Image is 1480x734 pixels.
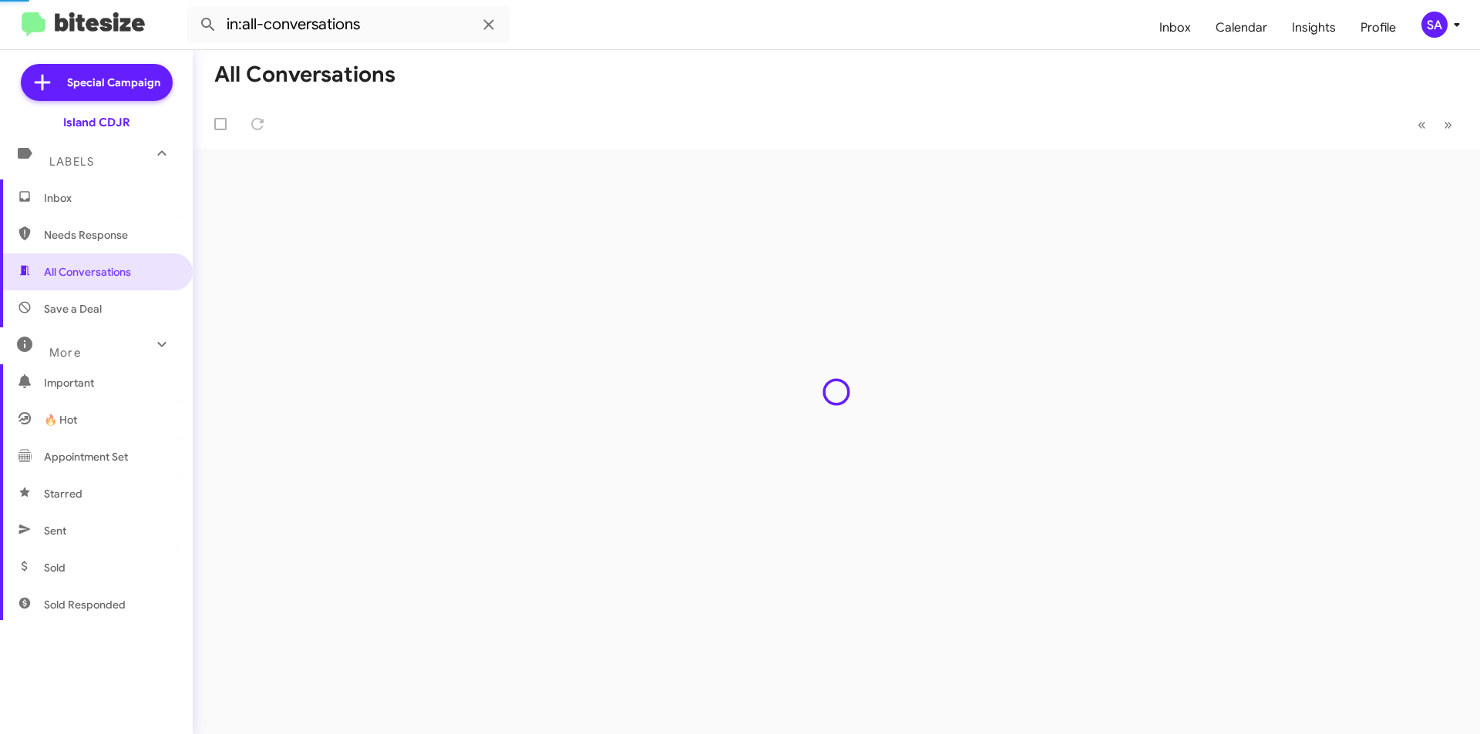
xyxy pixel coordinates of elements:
[44,375,175,390] span: Important
[21,64,173,101] a: Special Campaign
[49,346,81,360] span: More
[1409,109,1461,140] nav: Page navigation example
[1408,12,1463,38] button: SA
[1280,5,1348,50] a: Insights
[44,227,175,243] span: Needs Response
[49,155,94,169] span: Labels
[67,75,160,90] span: Special Campaign
[63,115,130,130] div: Island CDJR
[44,523,66,538] span: Sent
[1348,5,1408,50] a: Profile
[1435,109,1461,140] button: Next
[44,301,102,317] span: Save a Deal
[214,62,395,87] h1: All Conversations
[44,412,77,427] span: 🔥 Hot
[44,560,66,575] span: Sold
[187,6,510,43] input: Search
[44,264,131,280] span: All Conversations
[44,597,126,612] span: Sold Responded
[1418,115,1426,134] span: «
[1421,12,1448,38] div: SA
[1444,115,1452,134] span: »
[1408,109,1435,140] button: Previous
[1203,5,1280,50] a: Calendar
[44,486,82,501] span: Starred
[44,190,175,206] span: Inbox
[1147,5,1203,50] a: Inbox
[44,449,128,464] span: Appointment Set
